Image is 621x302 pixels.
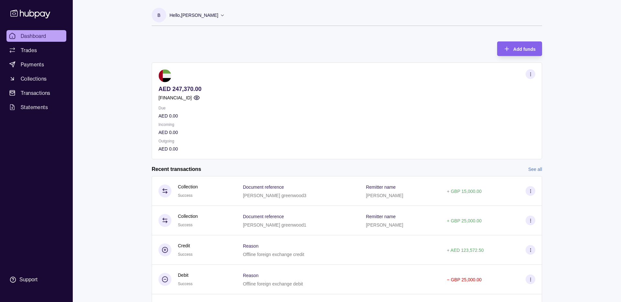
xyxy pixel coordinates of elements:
[243,214,284,219] p: Document reference
[158,138,535,145] p: Outgoing
[178,252,192,257] span: Success
[6,101,66,113] a: Statements
[6,59,66,70] a: Payments
[6,73,66,84] a: Collections
[178,282,192,286] span: Success
[447,277,482,282] p: − GBP 25,000.00
[19,276,38,283] div: Support
[21,61,44,68] span: Payments
[366,222,403,228] p: [PERSON_NAME]
[21,75,47,83] span: Collections
[6,30,66,42] a: Dashboard
[21,89,50,97] span: Transactions
[366,185,396,190] p: Remitter name
[243,281,303,286] p: Offline foreign exchange debit
[243,193,306,198] p: [PERSON_NAME] greenwood3
[21,32,46,40] span: Dashboard
[243,222,306,228] p: [PERSON_NAME] greenwood1
[528,166,542,173] a: See all
[243,243,258,249] p: Reason
[158,85,535,93] p: AED 247,370.00
[6,44,66,56] a: Trades
[497,41,542,56] button: Add funds
[21,103,48,111] span: Statements
[178,183,198,190] p: Collection
[366,193,403,198] p: [PERSON_NAME]
[6,273,66,286] a: Support
[243,273,258,278] p: Reason
[243,252,304,257] p: Offline foreign exchange credit
[366,214,396,219] p: Remitter name
[158,112,535,119] p: AED 0.00
[178,193,192,198] span: Success
[21,46,37,54] span: Trades
[243,185,284,190] p: Document reference
[447,248,484,253] p: + AED 123,572.50
[169,12,218,19] p: Hello, [PERSON_NAME]
[158,94,192,101] p: [FINANCIAL_ID]
[158,69,171,82] img: ae
[158,105,535,112] p: Due
[447,189,482,194] p: + GBP 15,000.00
[158,129,535,136] p: AED 0.00
[178,242,192,249] p: Credit
[158,12,160,19] p: B
[513,47,536,52] span: Add funds
[447,218,482,223] p: + GBP 25,000.00
[178,272,192,279] p: Debit
[6,87,66,99] a: Transactions
[152,166,201,173] h2: Recent transactions
[178,213,198,220] p: Collection
[158,145,535,152] p: AED 0.00
[178,223,192,227] span: Success
[158,121,535,128] p: Incoming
